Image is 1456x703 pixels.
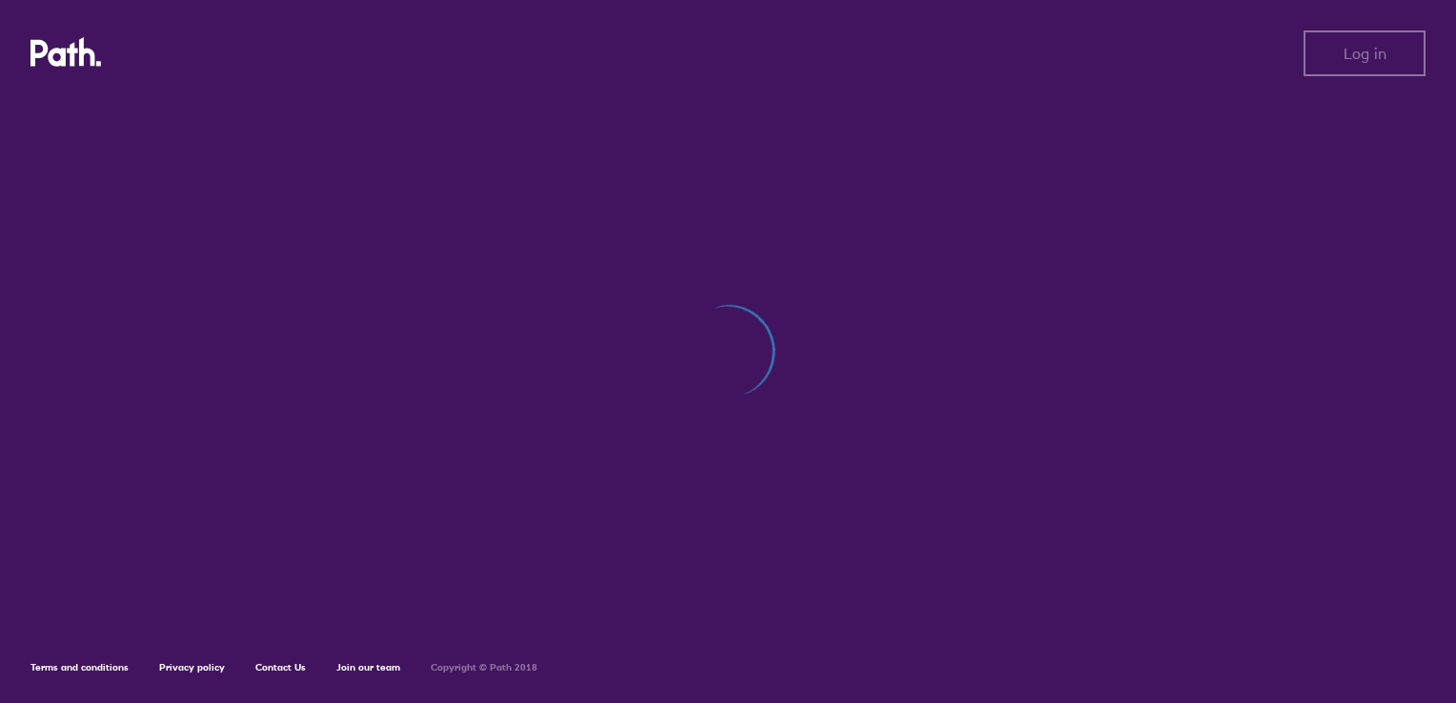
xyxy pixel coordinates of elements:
[255,661,306,673] a: Contact Us
[431,662,537,673] h6: Copyright © Path 2018
[159,661,225,673] a: Privacy policy
[1304,30,1426,76] button: Log in
[1344,45,1386,62] span: Log in
[336,661,400,673] a: Join our team
[30,661,129,673] a: Terms and conditions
